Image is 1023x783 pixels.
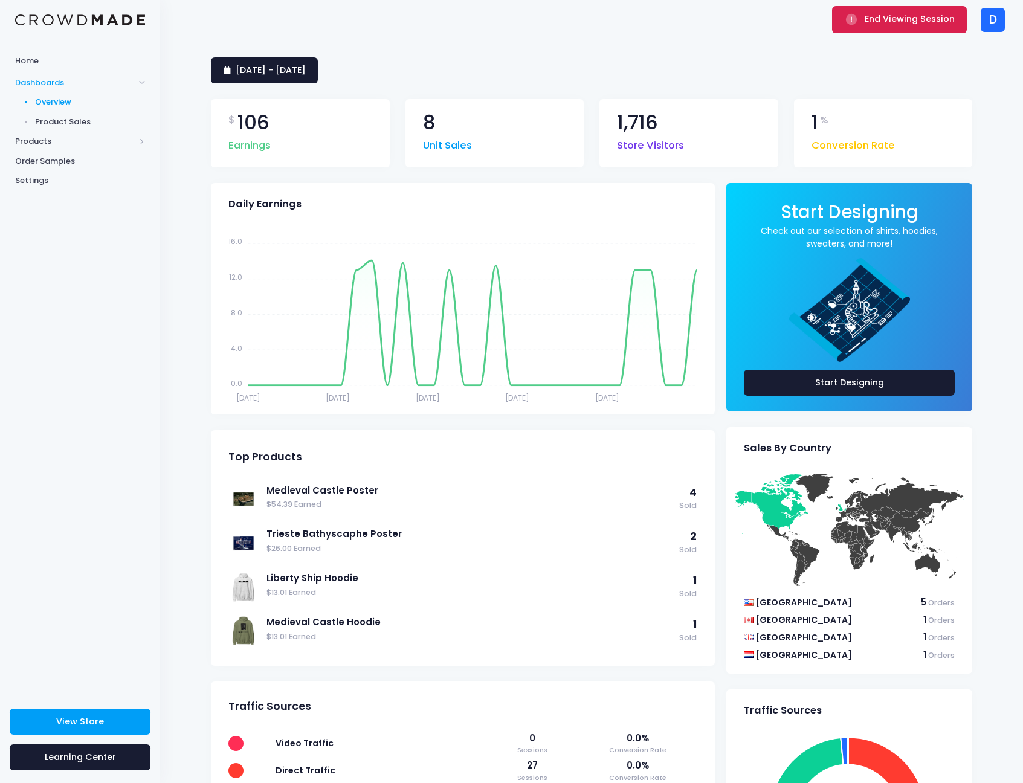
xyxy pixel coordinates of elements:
span: Sold [679,588,697,600]
span: Product Sales [35,116,146,128]
span: [GEOGRAPHIC_DATA] [755,649,852,661]
span: Sold [679,544,697,556]
a: Learning Center [10,744,150,770]
span: 27 [497,759,567,772]
span: Traffic Sources [228,700,311,713]
a: View Store [10,709,150,735]
a: Medieval Castle Hoodie [266,616,673,629]
span: $54.39 Earned [266,499,673,511]
a: Check out our selection of shirts, hoodies, sweaters, and more! [744,225,955,250]
span: 1 [812,113,818,133]
span: 0 [497,732,567,745]
tspan: [DATE] [236,392,260,402]
span: Start Designing [781,199,918,224]
tspan: [DATE] [595,392,619,402]
span: Earnings [228,132,271,153]
span: Learning Center [45,751,116,763]
a: [DATE] - [DATE] [211,57,318,83]
tspan: 4.0 [231,343,242,353]
span: Order Samples [15,155,145,167]
span: Products [15,135,135,147]
span: Conversion Rate [579,745,697,755]
span: Sold [679,500,697,512]
span: Sessions [497,745,567,755]
span: Sessions [497,773,567,783]
span: End Viewing Session [865,13,955,25]
span: 1,716 [617,113,658,133]
span: Conversion Rate [579,773,697,783]
span: Sold [679,633,697,644]
a: Start Designing [744,370,955,396]
tspan: 8.0 [231,307,242,317]
div: D [981,8,1005,32]
span: 0.0% [579,759,697,772]
tspan: 12.0 [229,272,242,282]
span: 106 [237,113,269,133]
span: Orders [928,615,955,625]
span: 8 [423,113,436,133]
span: [GEOGRAPHIC_DATA] [755,631,852,643]
a: Start Designing [781,210,918,221]
span: Daily Earnings [228,198,302,210]
tspan: 16.0 [228,236,242,246]
span: 1 [923,613,926,626]
tspan: [DATE] [505,392,529,402]
span: 1 [693,573,697,588]
button: End Viewing Session [832,6,967,33]
span: % [820,113,828,127]
span: Video Traffic [276,737,334,749]
a: Medieval Castle Poster [266,484,673,497]
span: 1 [693,617,697,631]
span: $26.00 Earned [266,543,673,555]
span: View Store [56,715,104,727]
tspan: 0.0 [231,378,242,388]
span: $13.01 Earned [266,631,673,643]
span: Direct Traffic [276,764,335,776]
span: Dashboards [15,77,135,89]
span: Home [15,55,145,67]
img: Logo [15,14,145,26]
span: [DATE] - [DATE] [236,64,306,76]
span: 5 [921,596,926,608]
a: Trieste Bathyscaphe Poster [266,527,673,541]
span: Top Products [228,451,302,463]
span: Traffic Sources [744,704,822,717]
span: $13.01 Earned [266,587,673,599]
span: 1 [923,631,926,643]
tspan: [DATE] [416,392,440,402]
span: [GEOGRAPHIC_DATA] [755,596,852,608]
span: 4 [689,485,697,500]
span: Orders [928,598,955,608]
tspan: [DATE] [326,392,350,402]
span: Conversion Rate [812,132,895,153]
span: Orders [928,650,955,660]
span: [GEOGRAPHIC_DATA] [755,614,852,626]
span: Unit Sales [423,132,472,153]
span: Overview [35,96,146,108]
a: Liberty Ship Hoodie [266,572,673,585]
span: $ [228,113,235,127]
span: 2 [690,529,697,544]
span: Settings [15,175,145,187]
span: 1 [923,648,926,661]
span: 0.0% [579,732,697,745]
span: Orders [928,633,955,643]
span: Store Visitors [617,132,684,153]
span: Sales By Country [744,442,831,454]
